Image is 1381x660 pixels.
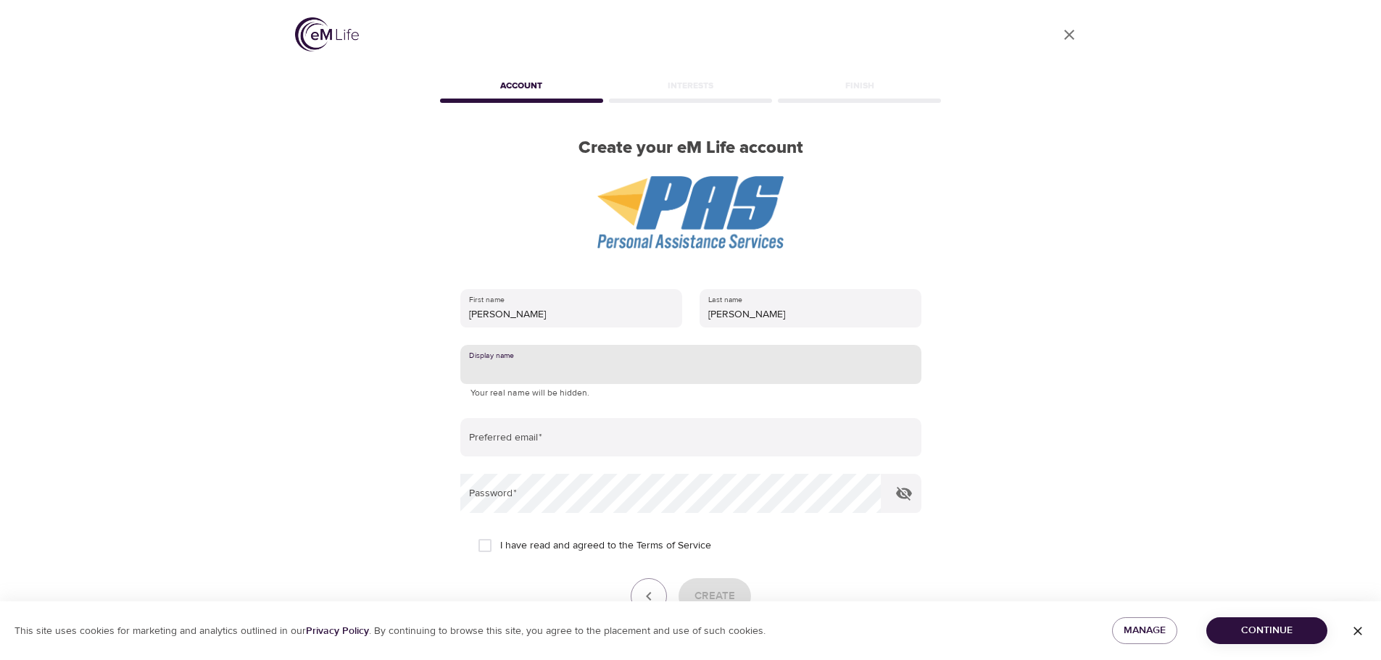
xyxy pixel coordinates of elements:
[1218,622,1316,640] span: Continue
[1112,617,1177,644] button: Manage
[306,625,369,638] a: Privacy Policy
[597,176,784,248] img: PAS%20logo.png
[1052,17,1087,52] a: close
[295,17,359,51] img: logo
[1124,622,1166,640] span: Manage
[1206,617,1327,644] button: Continue
[500,538,711,554] span: I have read and agreed to the
[437,138,945,159] h2: Create your eM Life account
[470,386,911,401] p: Your real name will be hidden.
[636,538,711,554] a: Terms of Service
